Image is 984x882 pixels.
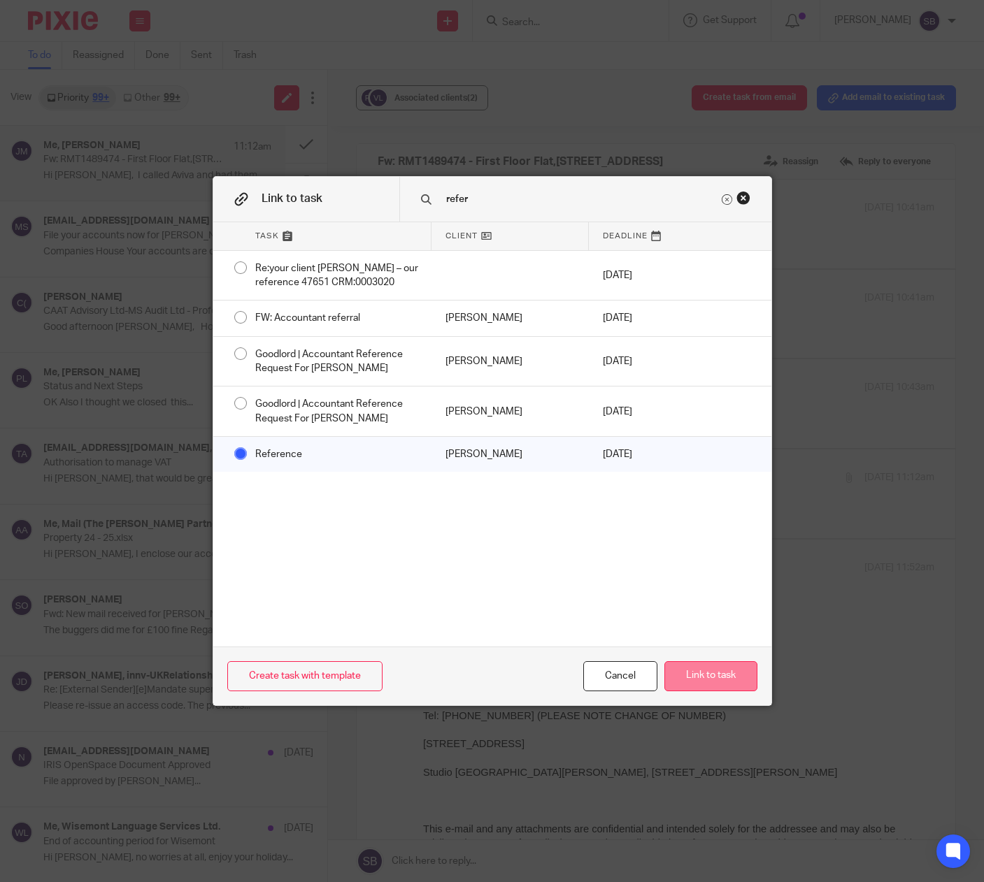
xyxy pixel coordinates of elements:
[241,437,432,472] div: Reference
[736,191,750,205] div: Close this dialog window
[589,301,680,335] div: [DATE]
[589,386,680,436] div: [DATE]
[664,661,757,691] button: Link to task
[432,251,589,301] div: Mark as done
[589,337,680,386] div: [DATE]
[432,337,589,386] div: Mark as done
[255,230,279,242] span: Task
[241,386,432,436] div: Goodlord | Accountant Reference Request For [PERSON_NAME]
[445,230,478,242] span: Client
[589,437,680,472] div: [DATE]
[241,301,432,335] div: FW: Accountant referral
[432,437,589,472] div: Mark as done
[603,230,648,242] span: Deadline
[432,386,589,436] div: Mark as done
[432,301,589,335] div: Mark as done
[262,193,322,204] span: Link to task
[445,191,719,207] input: Search task name or client...
[241,251,432,301] div: Re:your client [PERSON_NAME] – our reference 47651 CRM:0003020
[583,661,657,691] div: Close this dialog window
[227,661,383,691] a: Create task with template
[589,251,680,301] div: [DATE]
[241,337,432,386] div: Goodlord | Accountant Reference Request For [PERSON_NAME]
